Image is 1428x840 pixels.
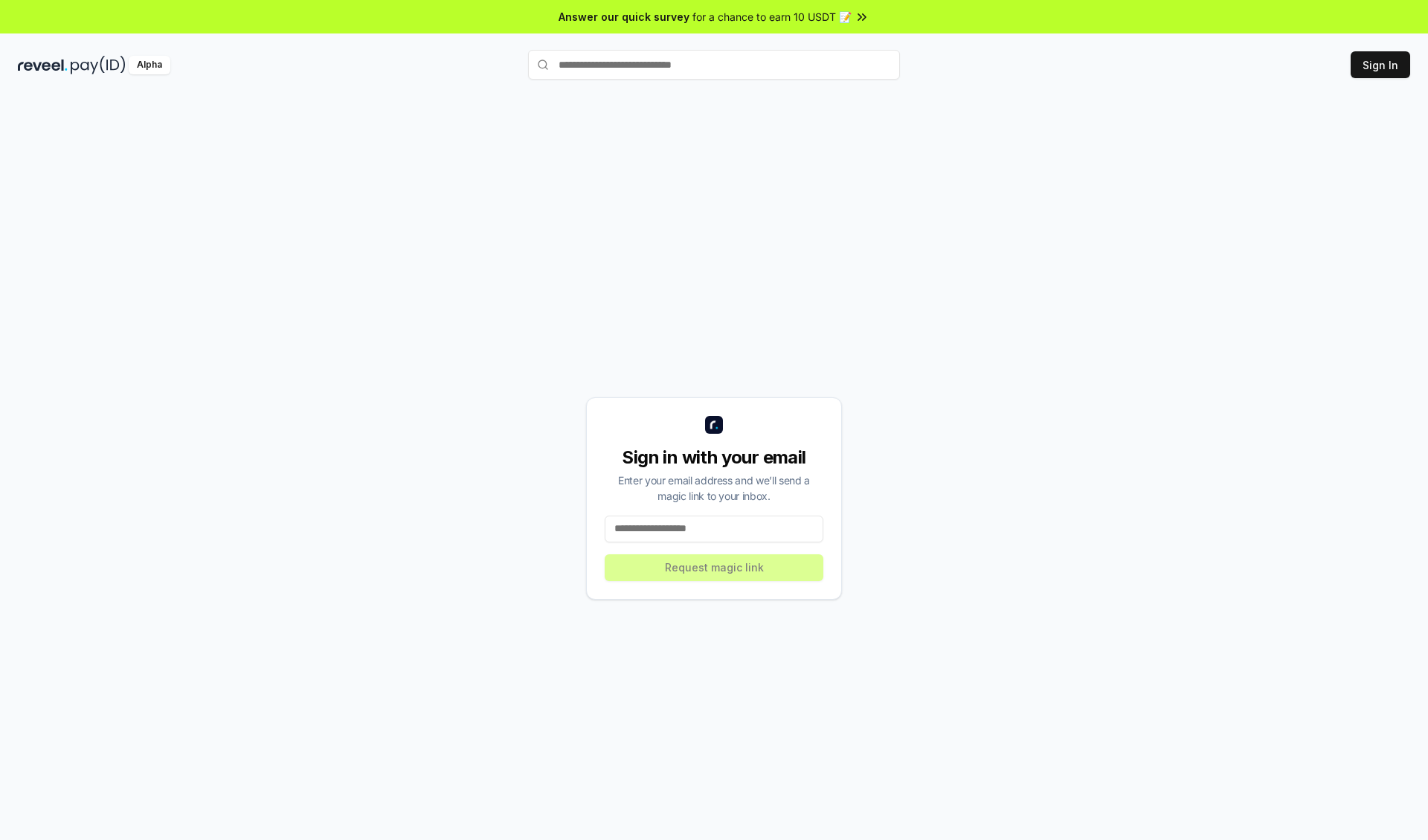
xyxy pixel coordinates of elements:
div: Sign in with your email [605,446,823,469]
span: Answer our quick survey [559,9,689,25]
img: logo_small [705,416,723,434]
img: reveel_dark [18,56,68,74]
button: Sign In [1351,51,1410,78]
div: Alpha [129,56,170,74]
span: for a chance to earn 10 USDT 📝 [692,9,852,25]
img: pay_id [71,56,126,74]
div: Enter your email address and we’ll send a magic link to your inbox. [605,472,823,504]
